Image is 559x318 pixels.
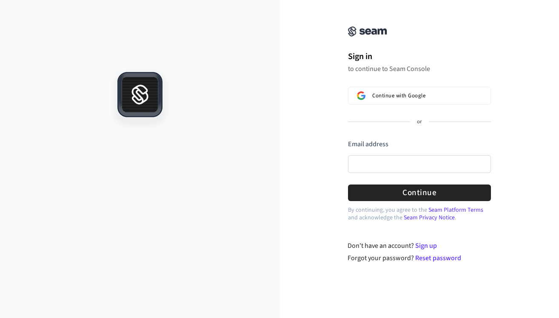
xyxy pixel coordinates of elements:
span: Continue with Google [372,92,425,99]
a: Sign up [415,241,437,250]
a: Seam Privacy Notice [404,213,455,222]
div: Don't have an account? [348,241,491,251]
p: to continue to Seam Console [348,65,491,73]
img: Seam Console [348,26,387,37]
img: Sign in with Google [357,91,365,100]
button: Continue [348,185,491,201]
a: Reset password [415,253,461,263]
p: or [417,118,422,126]
label: Email address [348,139,388,149]
div: Forgot your password? [348,253,491,263]
h1: Sign in [348,50,491,63]
button: Sign in with GoogleContinue with Google [348,87,491,105]
a: Seam Platform Terms [428,206,483,214]
p: By continuing, you agree to the and acknowledge the . [348,206,491,221]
